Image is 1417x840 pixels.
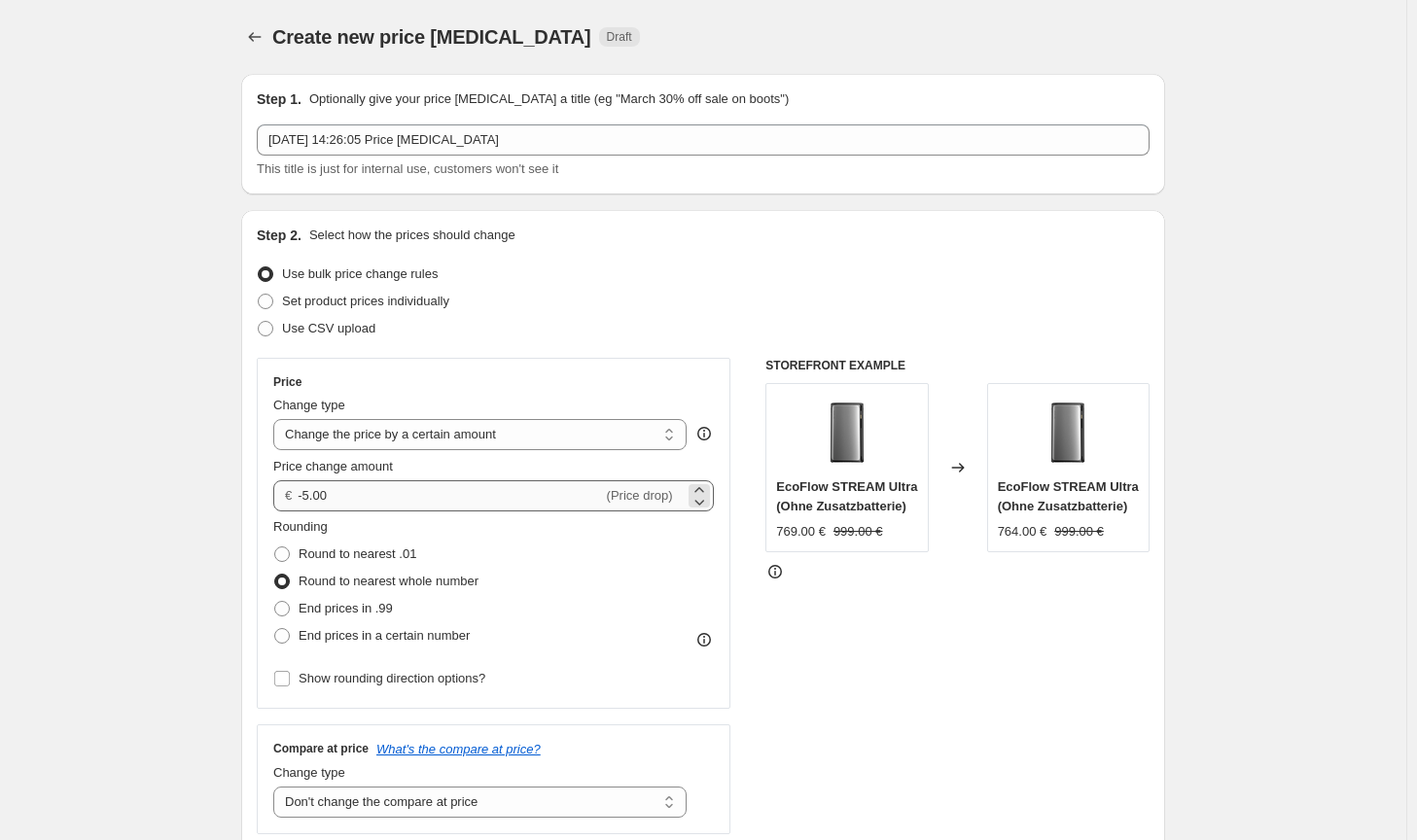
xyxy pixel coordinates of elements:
[273,374,301,390] h3: Price
[776,522,826,542] div: 769.00 €
[257,161,558,176] span: This title is just for internal use, customers won't see it
[273,398,345,412] span: Change type
[299,671,485,685] span: Show rounding direction options?
[1029,394,1107,472] img: EcoFlow_Stream_Ultra_3_80x.webp
[299,574,478,588] span: Round to nearest whole number
[833,522,883,542] strike: 999.00 €
[765,358,1150,373] h6: STOREFRONT EXAMPLE
[808,394,886,472] img: EcoFlow_Stream_Ultra_3_80x.webp
[298,480,602,511] input: -10.00
[282,321,375,335] span: Use CSV upload
[607,488,673,503] span: (Price drop)
[309,226,515,245] p: Select how the prices should change
[273,519,328,534] span: Rounding
[257,226,301,245] h2: Step 2.
[272,26,591,48] span: Create new price [MEDICAL_DATA]
[273,459,393,473] span: Price change amount
[299,546,416,561] span: Round to nearest .01
[299,601,393,615] span: End prices in .99
[257,89,301,109] h2: Step 1.
[273,765,345,780] span: Change type
[299,628,470,643] span: End prices in a certain number
[607,29,632,45] span: Draft
[376,742,541,756] button: What's the compare at price?
[282,294,449,308] span: Set product prices individually
[776,479,917,513] span: EcoFlow STREAM Ultra (Ohne Zusatzbatterie)
[273,741,369,756] h3: Compare at price
[282,266,438,281] span: Use bulk price change rules
[998,479,1139,513] span: EcoFlow STREAM Ultra (Ohne Zusatzbatterie)
[241,23,268,51] button: Price change jobs
[257,124,1150,156] input: 30% off holiday sale
[1054,522,1104,542] strike: 999.00 €
[998,522,1047,542] div: 764.00 €
[285,488,292,503] span: €
[694,424,714,443] div: help
[309,89,789,109] p: Optionally give your price [MEDICAL_DATA] a title (eg "March 30% off sale on boots")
